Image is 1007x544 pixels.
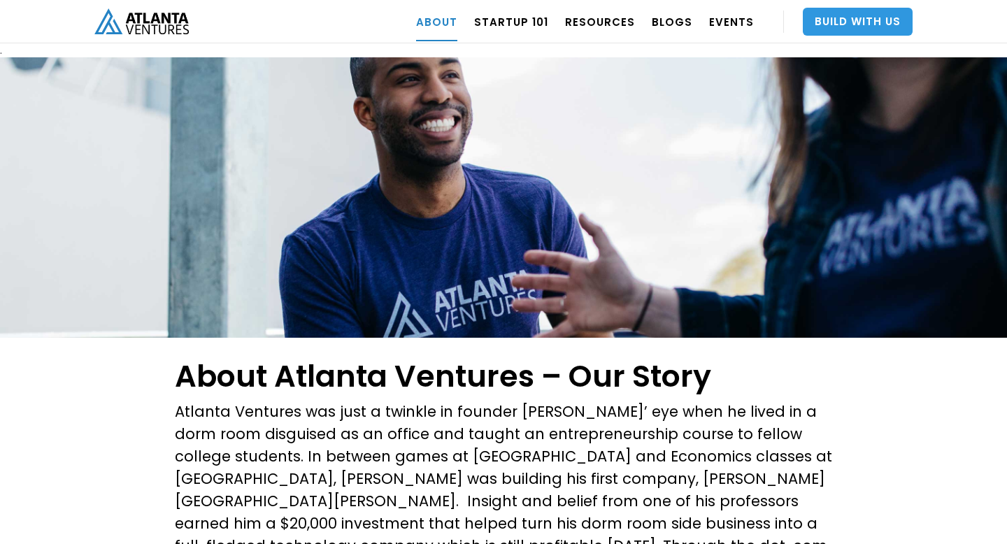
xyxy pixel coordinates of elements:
a: BLOGS [652,2,692,41]
a: ABOUT [416,2,457,41]
h1: About Atlanta Ventures – Our Story [175,359,832,394]
a: RESOURCES [565,2,635,41]
a: EVENTS [709,2,754,41]
a: Build With Us [803,8,913,36]
a: Startup 101 [474,2,548,41]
